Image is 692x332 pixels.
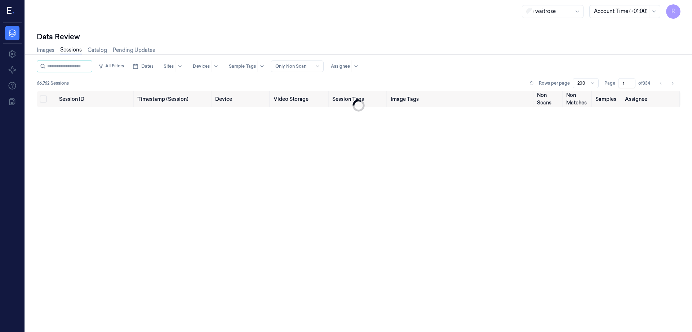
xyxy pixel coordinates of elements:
[604,80,615,86] span: Page
[271,91,329,107] th: Video Storage
[141,63,154,69] span: Dates
[40,95,47,103] button: Select all
[130,60,156,72] button: Dates
[56,91,134,107] th: Session ID
[622,91,680,107] th: Assignee
[113,46,155,54] a: Pending Updates
[638,80,650,86] span: of 334
[667,78,678,88] button: Go to next page
[134,91,212,107] th: Timestamp (Session)
[593,91,622,107] th: Samples
[60,46,82,54] a: Sessions
[212,91,271,107] th: Device
[329,91,388,107] th: Session Tags
[88,46,107,54] a: Catalog
[666,4,680,19] button: R
[388,91,534,107] th: Image Tags
[534,91,563,107] th: Non Scans
[539,80,570,86] p: Rows per page
[37,32,680,42] div: Data Review
[95,60,127,72] button: All Filters
[37,46,54,54] a: Images
[563,91,593,107] th: Non Matches
[37,80,69,86] span: 66,762 Sessions
[656,78,678,88] nav: pagination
